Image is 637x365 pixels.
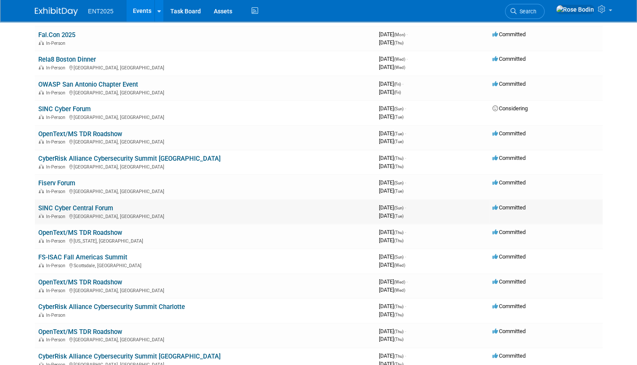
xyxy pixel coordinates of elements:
[379,212,403,219] span: [DATE]
[394,139,403,144] span: (Tue)
[379,89,401,95] span: [DATE]
[492,328,526,334] span: Committed
[38,89,372,96] div: [GEOGRAPHIC_DATA], [GEOGRAPHIC_DATA]
[88,8,114,15] span: ENT2025
[379,113,403,120] span: [DATE]
[38,113,372,120] div: [GEOGRAPHIC_DATA], [GEOGRAPHIC_DATA]
[394,214,403,218] span: (Tue)
[46,189,68,194] span: In-Person
[394,41,403,45] span: (Thu)
[379,311,403,318] span: [DATE]
[38,204,113,212] a: SINC Cyber Central Forum
[394,189,403,193] span: (Tue)
[394,304,403,309] span: (Thu)
[394,90,401,95] span: (Fri)
[394,181,403,185] span: (Sun)
[492,105,528,112] span: Considering
[38,64,372,71] div: [GEOGRAPHIC_DATA], [GEOGRAPHIC_DATA]
[38,31,75,39] a: Fal.Con 2025
[46,90,68,96] span: In-Person
[394,32,405,37] span: (Mon)
[405,204,406,211] span: -
[492,303,526,309] span: Committed
[379,204,406,211] span: [DATE]
[405,253,406,260] span: -
[402,81,403,87] span: -
[379,81,403,87] span: [DATE]
[556,5,594,14] img: Rose Bodin
[39,238,44,243] img: In-Person Event
[394,312,403,317] span: (Thu)
[38,155,221,162] a: CyberRisk Alliance Cybersecurity Summit [GEOGRAPHIC_DATA]
[405,328,406,334] span: -
[38,163,372,170] div: [GEOGRAPHIC_DATA], [GEOGRAPHIC_DATA]
[39,288,44,292] img: In-Person Event
[379,179,406,186] span: [DATE]
[38,287,372,293] div: [GEOGRAPHIC_DATA], [GEOGRAPHIC_DATA]
[38,262,372,268] div: Scottsdale, [GEOGRAPHIC_DATA]
[394,57,405,62] span: (Wed)
[46,288,68,293] span: In-Person
[379,138,403,144] span: [DATE]
[505,4,545,19] a: Search
[379,303,406,309] span: [DATE]
[38,138,372,145] div: [GEOGRAPHIC_DATA], [GEOGRAPHIC_DATA]
[38,278,122,286] a: OpenText/MS TDR Roadshow
[39,164,44,168] img: In-Person Event
[46,41,68,46] span: In-Person
[379,130,406,137] span: [DATE]
[405,229,406,235] span: -
[406,31,408,37] span: -
[38,253,127,261] a: FS-ISAC Fall Americas Summit
[38,56,96,63] a: Rela8 Boston Dinner
[46,139,68,145] span: In-Person
[394,263,405,268] span: (Wed)
[38,105,91,113] a: SINC Cyber Forum
[46,238,68,244] span: In-Person
[39,214,44,218] img: In-Person Event
[39,337,44,341] img: In-Person Event
[394,65,405,70] span: (Wed)
[492,81,526,87] span: Committed
[405,155,406,161] span: -
[38,303,185,311] a: CyberRisk Alliance Cybersecurity Summit Charlotte
[379,105,406,112] span: [DATE]
[379,237,403,243] span: [DATE]
[394,230,403,235] span: (Thu)
[379,287,405,293] span: [DATE]
[46,115,68,120] span: In-Person
[38,212,372,219] div: [GEOGRAPHIC_DATA], [GEOGRAPHIC_DATA]
[46,312,68,318] span: In-Person
[394,206,403,210] span: (Sun)
[492,179,526,186] span: Committed
[394,354,403,359] span: (Thu)
[394,156,403,161] span: (Thu)
[38,336,372,343] div: [GEOGRAPHIC_DATA], [GEOGRAPHIC_DATA]
[39,139,44,144] img: In-Person Event
[39,41,44,45] img: In-Person Event
[39,65,44,69] img: In-Person Event
[46,65,68,71] span: In-Person
[46,337,68,343] span: In-Person
[492,353,526,359] span: Committed
[394,280,405,284] span: (Wed)
[379,31,408,37] span: [DATE]
[517,8,536,15] span: Search
[394,115,403,119] span: (Tue)
[379,155,406,161] span: [DATE]
[394,337,403,342] span: (Thu)
[35,7,78,16] img: ExhibitDay
[38,130,122,138] a: OpenText/MS TDR Roadshow
[379,353,406,359] span: [DATE]
[394,288,405,293] span: (Wed)
[394,255,403,259] span: (Sun)
[492,278,526,285] span: Committed
[379,187,403,194] span: [DATE]
[39,189,44,193] img: In-Person Event
[379,336,403,342] span: [DATE]
[379,253,406,260] span: [DATE]
[405,179,406,186] span: -
[39,263,44,267] img: In-Person Event
[394,329,403,334] span: (Thu)
[405,303,406,309] span: -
